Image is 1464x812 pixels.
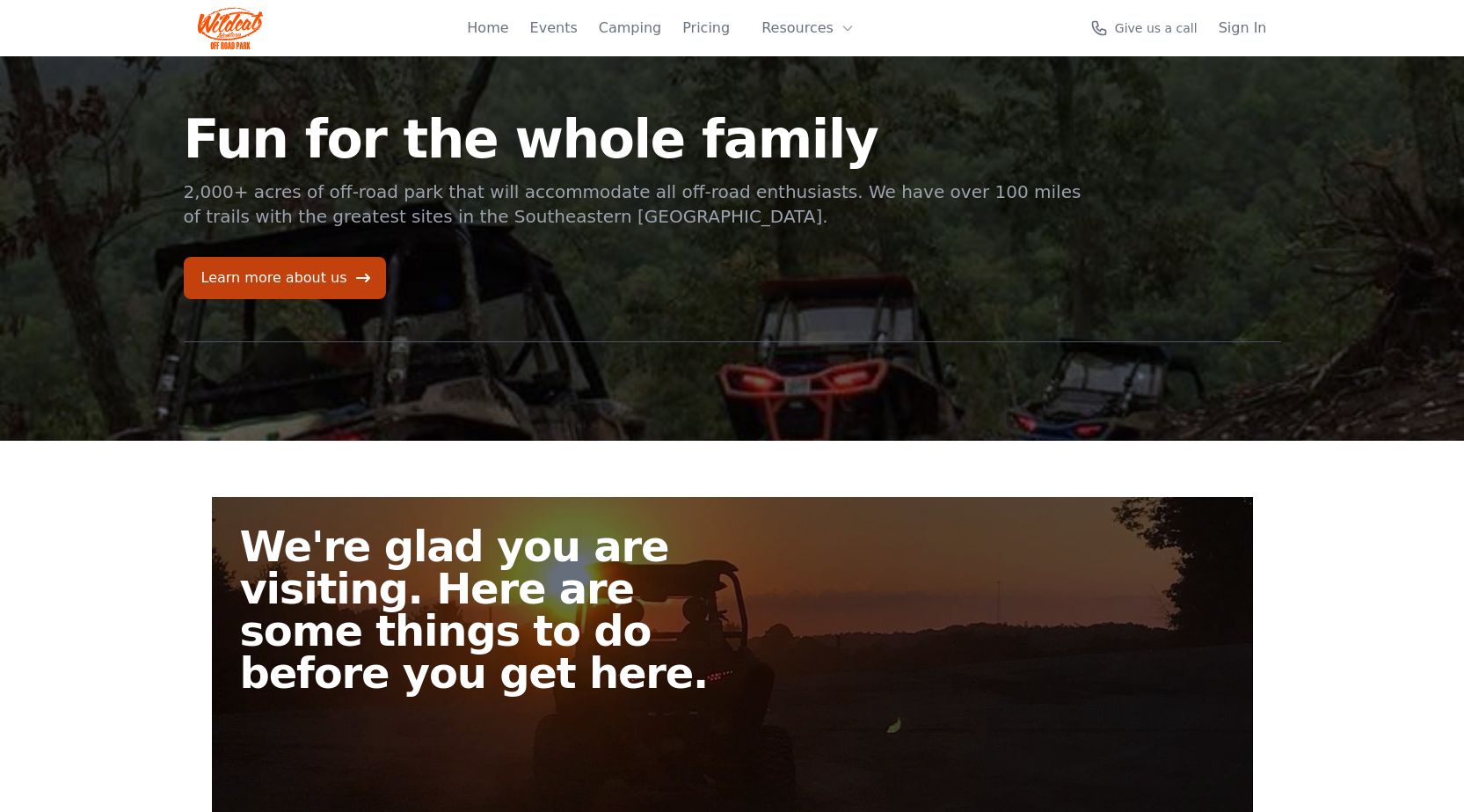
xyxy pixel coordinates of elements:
button: Resources [751,11,865,46]
a: Give us a call [1090,19,1198,37]
a: Home [467,18,508,39]
a: Pricing [682,18,730,39]
span: Give us a call [1115,19,1198,37]
h1: Fun for the whole family [184,113,1084,165]
img: Wildcat Logo [198,7,264,49]
a: Events [530,18,578,39]
a: Learn more about us [184,257,386,299]
a: Sign In [1219,18,1267,39]
a: Camping [599,18,661,39]
h2: We're glad you are visiting. Here are some things to do before you get here. [240,525,747,694]
p: 2,000+ acres of off-road park that will accommodate all off-road enthusiasts. We have over 100 mi... [184,179,1084,229]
